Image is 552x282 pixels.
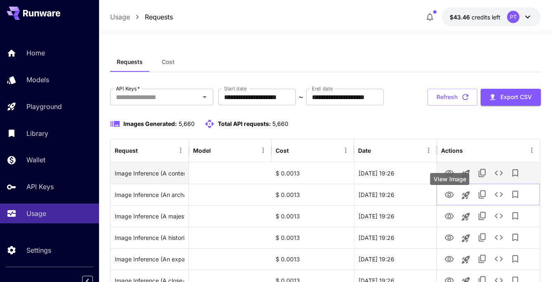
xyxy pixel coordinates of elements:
[474,186,491,203] button: Copy TaskUUID
[26,48,45,58] p: Home
[354,205,436,227] div: 30 Aug, 2025 19:26
[354,227,436,248] div: 30 Aug, 2025 19:26
[441,7,541,26] button: $43.46242PT
[115,163,184,184] div: Click to copy prompt
[272,120,288,127] span: 5,660
[162,58,175,66] span: Cost
[441,229,458,246] button: View Image
[474,165,491,181] button: Copy TaskUUID
[26,155,45,165] p: Wallet
[115,184,184,205] div: Click to copy prompt
[312,85,333,92] label: End date
[441,164,458,181] button: View Image
[441,250,458,267] button: View Image
[276,147,289,154] div: Cost
[507,208,524,224] button: Add to library
[423,145,434,156] button: Menu
[26,75,49,85] p: Models
[481,89,541,106] button: Export CSV
[491,229,507,246] button: See details
[26,245,51,255] p: Settings
[472,14,500,21] span: credits left
[26,102,62,111] p: Playground
[507,165,524,181] button: Add to library
[491,208,507,224] button: See details
[450,13,500,21] div: $43.46242
[491,165,507,181] button: See details
[110,12,130,22] a: Usage
[218,120,271,127] span: Total API requests:
[145,12,173,22] a: Requests
[340,145,351,156] button: Menu
[179,120,195,127] span: 5,660
[175,145,186,156] button: Menu
[212,145,223,156] button: Sort
[427,89,477,106] button: Refresh
[441,186,458,203] button: View Image
[507,229,524,246] button: Add to library
[458,166,474,182] button: Launch in playground
[430,173,469,185] div: View Image
[474,208,491,224] button: Copy TaskUUID
[271,227,354,248] div: $ 0.0013
[441,207,458,224] button: View Image
[458,209,474,225] button: Launch in playground
[271,184,354,205] div: $ 0.0013
[354,184,436,205] div: 30 Aug, 2025 19:26
[26,209,46,218] p: Usage
[115,206,184,227] div: Click to copy prompt
[116,85,140,92] label: API Keys
[271,205,354,227] div: $ 0.0013
[224,85,247,92] label: Start date
[123,120,177,127] span: Images Generated:
[358,147,371,154] div: Date
[507,11,519,23] div: PT
[257,145,269,156] button: Menu
[117,58,143,66] span: Requests
[110,12,173,22] nav: breadcrumb
[474,251,491,267] button: Copy TaskUUID
[491,186,507,203] button: See details
[271,248,354,270] div: $ 0.0013
[458,251,474,268] button: Launch in playground
[115,227,184,248] div: Click to copy prompt
[290,145,301,156] button: Sort
[199,91,210,103] button: Open
[491,251,507,267] button: See details
[441,147,463,154] div: Actions
[526,145,538,156] button: Menu
[507,251,524,267] button: Add to library
[26,128,48,138] p: Library
[458,230,474,246] button: Launch in playground
[372,145,383,156] button: Sort
[507,186,524,203] button: Add to library
[354,248,436,270] div: 30 Aug, 2025 19:26
[26,182,54,192] p: API Keys
[354,162,436,184] div: 30 Aug, 2025 19:26
[115,147,138,154] div: Request
[474,229,491,246] button: Copy TaskUUID
[450,14,472,21] span: $43.46
[299,92,303,102] p: ~
[271,162,354,184] div: $ 0.0013
[115,249,184,270] div: Click to copy prompt
[193,147,211,154] div: Model
[139,145,150,156] button: Sort
[458,187,474,204] button: Launch in playground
